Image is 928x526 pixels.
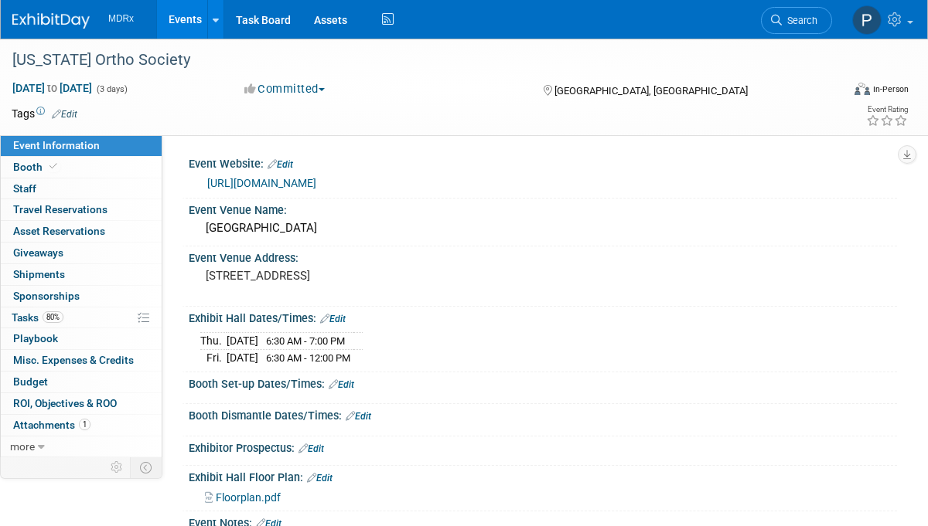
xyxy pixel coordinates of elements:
span: MDRx [108,13,134,24]
div: Booth Set-up Dates/Times: [189,372,897,392]
span: Search [782,15,817,26]
td: [DATE] [227,350,258,366]
a: Tasks80% [1,307,162,328]
a: Staff [1,178,162,199]
a: Edit [329,379,354,390]
span: Booth [13,161,60,173]
span: Budget [13,375,48,388]
span: 80% [43,311,63,323]
a: [URL][DOMAIN_NAME] [207,177,316,189]
span: Sponsorships [13,290,80,302]
span: Misc. Expenses & Credits [13,354,134,366]
a: Asset Reservations [1,221,162,242]
i: Booth reservation complete [49,162,57,171]
a: Giveaways [1,243,162,263]
img: Philip D'Adderio [852,5,882,35]
img: ExhibitDay [12,13,90,29]
div: Event Website: [189,152,897,172]
div: Event Format [769,80,909,104]
span: to [45,82,60,94]
span: Tasks [12,311,63,324]
td: Tags [12,106,77,121]
a: Edit [299,443,324,454]
span: 6:30 AM - 12:00 PM [266,352,350,364]
td: [DATE] [227,333,258,350]
pre: [STREET_ADDRESS] [206,269,467,283]
span: 6:30 AM - 7:00 PM [266,335,345,347]
div: Event Venue Name: [189,199,897,218]
td: Toggle Event Tabs [131,457,162,477]
div: Exhibit Hall Dates/Times: [189,307,897,327]
a: Edit [268,159,293,170]
span: more [10,440,35,453]
span: Asset Reservations [13,225,105,237]
div: Event Venue Address: [189,246,897,266]
span: Giveaways [13,246,63,259]
a: Booth [1,157,162,178]
span: Floorplan.pdf [216,491,281,504]
span: Staff [13,182,36,195]
a: Event Information [1,135,162,156]
a: Misc. Expenses & Credits [1,350,162,371]
span: (3 days) [95,84,128,94]
a: Search [761,7,832,34]
div: [GEOGRAPHIC_DATA] [200,216,885,240]
span: [DATE] [DATE] [12,81,93,95]
a: Attachments1 [1,415,162,436]
span: Event Information [13,139,100,151]
a: Edit [320,314,346,324]
span: Attachments [13,419,90,431]
div: Booth Dismantle Dates/Times: [189,404,897,424]
img: Format-Inperson.png [855,83,870,95]
td: Thu. [200,333,227,350]
span: Travel Reservations [13,203,107,215]
a: Floorplan.pdf [205,491,281,504]
div: Exhibitor Prospectus: [189,436,897,456]
a: Playbook [1,328,162,349]
a: Travel Reservations [1,199,162,220]
div: Event Rating [866,106,908,114]
a: ROI, Objectives & ROO [1,393,162,414]
a: more [1,436,162,457]
div: Exhibit Hall Floor Plan: [189,466,897,486]
a: Shipments [1,264,162,285]
button: Committed [239,81,331,97]
div: [US_STATE] Ortho Society [7,46,821,74]
span: 1 [79,419,90,430]
td: Fri. [200,350,227,366]
a: Edit [307,473,333,484]
span: ROI, Objectives & ROO [13,397,117,409]
div: In-Person [872,83,909,95]
span: [GEOGRAPHIC_DATA], [GEOGRAPHIC_DATA] [554,85,748,97]
td: Personalize Event Tab Strip [104,457,131,477]
span: Shipments [13,268,65,280]
a: Edit [52,109,77,120]
a: Budget [1,372,162,392]
span: Playbook [13,332,58,344]
a: Edit [346,411,371,422]
a: Sponsorships [1,286,162,307]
